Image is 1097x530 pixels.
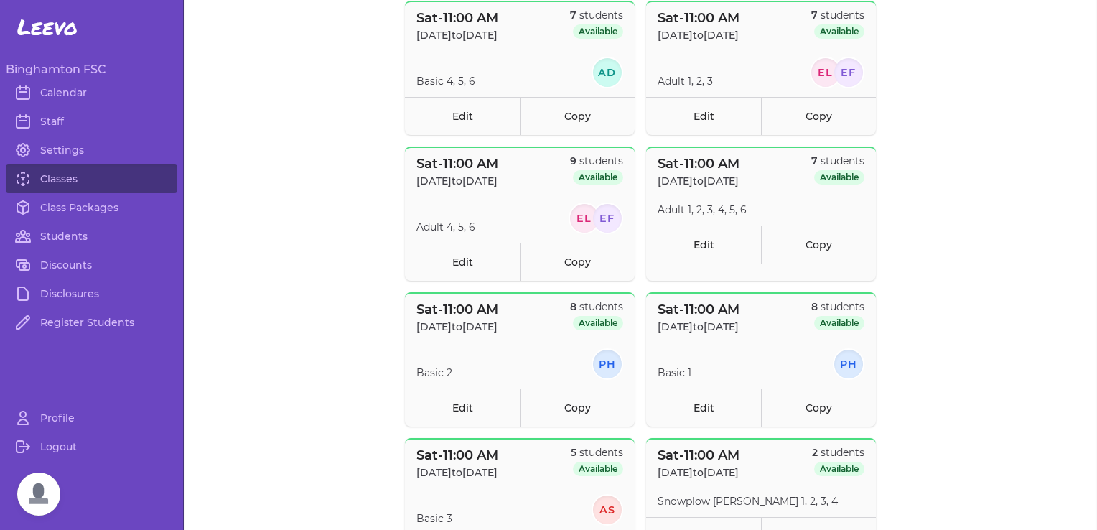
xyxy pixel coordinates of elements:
[570,299,623,314] p: students
[6,432,177,461] a: Logout
[811,8,864,22] p: students
[658,74,713,88] p: Adult 1, 2, 3
[658,445,739,465] p: Sat - 11:00 AM
[840,358,858,371] text: PH
[658,465,739,480] p: [DATE] to [DATE]
[6,308,177,337] a: Register Students
[520,243,635,281] a: Copy
[570,9,576,22] span: 7
[818,66,834,79] text: EL
[811,299,864,314] p: students
[658,494,838,508] p: Snowplow [PERSON_NAME] 1, 2, 3, 4
[6,107,177,136] a: Staff
[811,154,818,167] span: 7
[405,97,520,135] a: Edit
[405,389,520,427] a: Edit
[405,243,520,281] a: Edit
[520,389,635,427] a: Copy
[599,503,616,516] text: AS
[814,316,864,330] span: Available
[658,320,739,334] p: [DATE] to [DATE]
[416,299,498,320] p: Sat - 11:00 AM
[658,299,739,320] p: Sat - 11:00 AM
[6,136,177,164] a: Settings
[416,220,475,234] p: Adult 4, 5, 6
[658,366,691,380] p: Basic 1
[814,462,864,476] span: Available
[416,320,498,334] p: [DATE] to [DATE]
[17,14,78,40] span: Leevo
[570,300,576,313] span: 8
[6,279,177,308] a: Disclosures
[812,446,818,459] span: 2
[573,316,623,330] span: Available
[416,445,498,465] p: Sat - 11:00 AM
[416,366,452,380] p: Basic 2
[6,193,177,222] a: Class Packages
[814,170,864,185] span: Available
[658,154,739,174] p: Sat - 11:00 AM
[599,358,617,371] text: PH
[814,24,864,39] span: Available
[416,154,498,174] p: Sat - 11:00 AM
[6,164,177,193] a: Classes
[6,251,177,279] a: Discounts
[6,61,177,78] h3: Binghamton FSC
[761,97,876,135] a: Copy
[570,8,623,22] p: students
[416,8,498,28] p: Sat - 11:00 AM
[571,445,623,460] p: students
[6,404,177,432] a: Profile
[811,9,818,22] span: 7
[841,66,856,79] text: EF
[6,78,177,107] a: Calendar
[658,174,739,188] p: [DATE] to [DATE]
[6,222,177,251] a: Students
[761,389,876,427] a: Copy
[416,511,452,526] p: Basic 3
[646,389,761,427] a: Edit
[416,174,498,188] p: [DATE] to [DATE]
[17,473,60,516] div: Open chat
[570,154,576,167] span: 9
[658,8,739,28] p: Sat - 11:00 AM
[520,97,635,135] a: Copy
[573,170,623,185] span: Available
[811,300,818,313] span: 8
[570,154,623,168] p: students
[597,66,617,79] text: AD
[761,226,876,264] a: Copy
[416,74,475,88] p: Basic 4, 5, 6
[576,212,592,225] text: EL
[571,446,576,459] span: 5
[646,226,761,264] a: Edit
[416,465,498,480] p: [DATE] to [DATE]
[573,24,623,39] span: Available
[811,154,864,168] p: students
[573,462,623,476] span: Available
[812,445,864,460] p: students
[658,28,739,42] p: [DATE] to [DATE]
[599,212,615,225] text: EF
[658,203,747,217] p: Adult 1, 2, 3, 4, 5, 6
[416,28,498,42] p: [DATE] to [DATE]
[646,97,761,135] a: Edit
